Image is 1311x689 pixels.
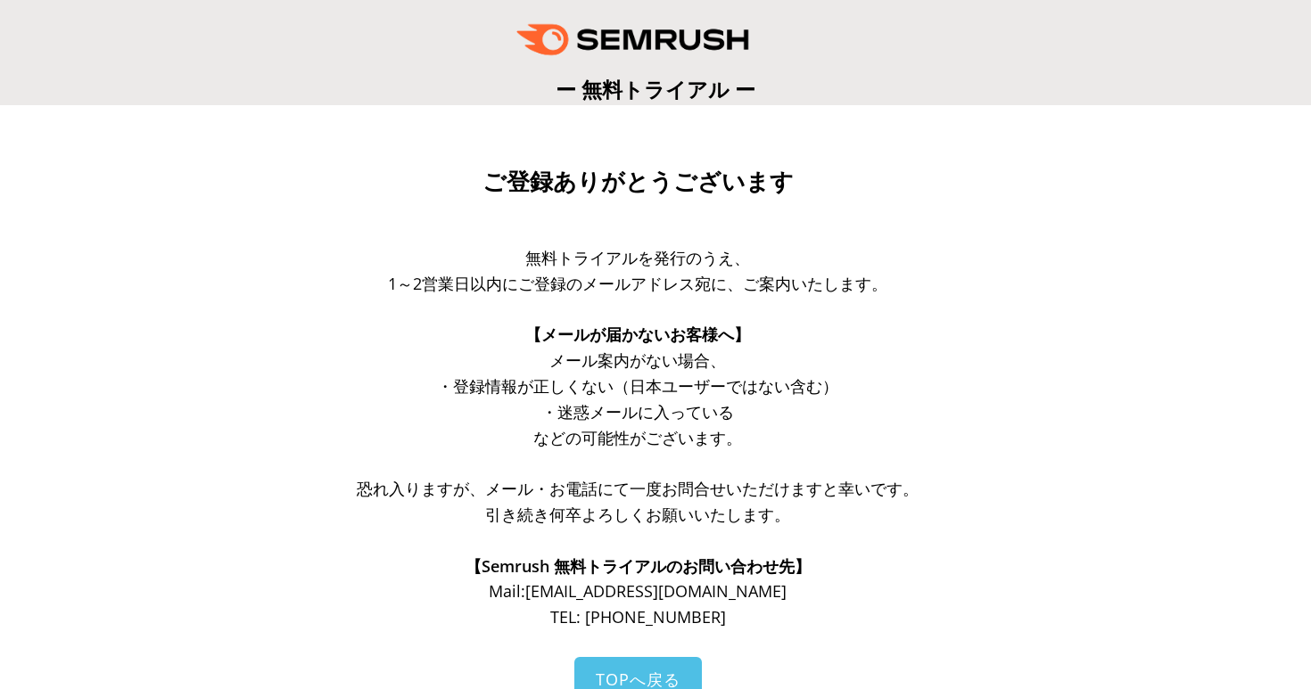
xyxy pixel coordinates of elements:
span: 無料トライアルを発行のうえ、 [525,247,750,268]
span: 【Semrush 無料トライアルのお問い合わせ先】 [466,555,811,577]
span: ・登録情報が正しくない（日本ユーザーではない含む） [437,375,838,397]
span: ・迷惑メールに入っている [541,401,734,422]
span: メール案内がない場合、 [549,349,726,371]
span: などの可能性がございます。 [533,427,742,448]
span: ー 無料トライアル ー [556,75,755,103]
span: TEL: [PHONE_NUMBER] [550,606,726,627]
span: ご登録ありがとうございます [482,168,794,195]
span: 引き続き何卒よろしくお願いいたします。 [485,504,790,525]
span: Mail: [EMAIL_ADDRESS][DOMAIN_NAME] [489,580,787,602]
span: 1～2営業日以内にご登録のメールアドレス宛に、ご案内いたします。 [388,273,887,294]
span: 【メールが届かないお客様へ】 [525,324,750,345]
span: 恐れ入りますが、メール・お電話にて一度お問合せいただけますと幸いです。 [357,478,919,499]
